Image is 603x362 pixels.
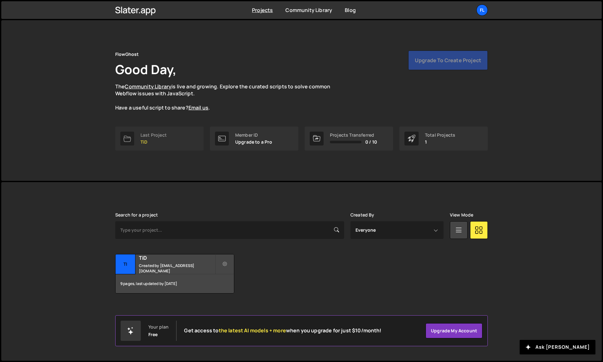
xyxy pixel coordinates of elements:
[139,254,215,261] h2: TiD
[425,133,455,138] div: Total Projects
[115,83,343,111] p: The is live and growing. Explore the curated scripts to solve common Webflow issues with JavaScri...
[148,332,158,337] div: Free
[148,324,169,329] div: Your plan
[115,127,204,151] a: Last Project TiD
[219,327,286,334] span: the latest AI models + more
[140,133,167,138] div: Last Project
[115,254,234,294] a: Ti TiD Created by [EMAIL_ADDRESS][DOMAIN_NAME] 9 pages, last updated by [DATE]
[252,7,273,14] a: Projects
[115,61,176,78] h1: Good Day,
[235,139,272,145] p: Upgrade to a Pro
[365,139,377,145] span: 0 / 10
[345,7,356,14] a: Blog
[426,323,482,338] a: Upgrade my account
[350,212,374,217] label: Created By
[520,340,595,354] button: Ask [PERSON_NAME]
[116,274,234,293] div: 9 pages, last updated by [DATE]
[115,50,139,58] div: FlowGhost
[285,7,332,14] a: Community Library
[188,104,208,111] a: Email us
[476,4,488,16] a: Fl
[115,212,158,217] label: Search for a project
[235,133,272,138] div: Member ID
[139,263,215,274] small: Created by [EMAIL_ADDRESS][DOMAIN_NAME]
[140,139,167,145] p: TiD
[330,133,377,138] div: Projects Transferred
[125,83,171,90] a: Community Library
[184,328,381,334] h2: Get access to when you upgrade for just $10/month!
[450,212,473,217] label: View Mode
[116,254,135,274] div: Ti
[425,139,455,145] p: 1
[115,221,344,239] input: Type your project...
